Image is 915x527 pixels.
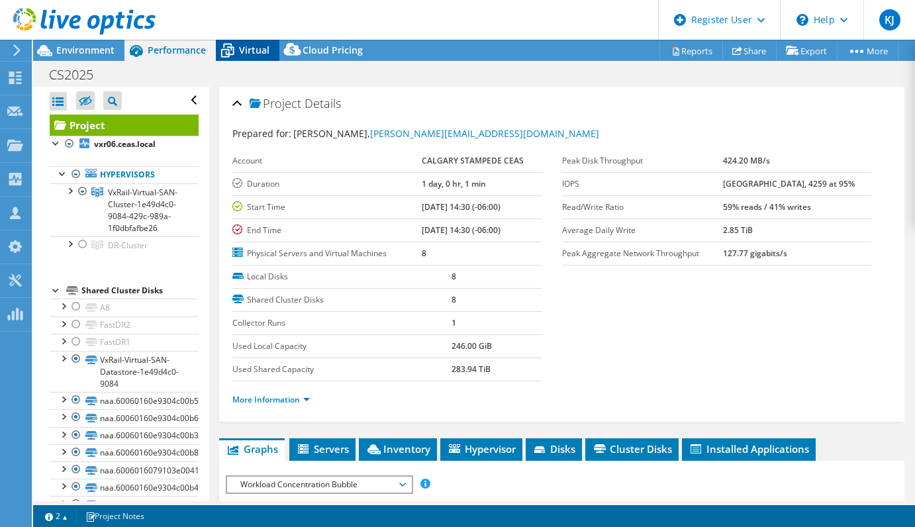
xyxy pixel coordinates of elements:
[108,187,177,234] span: VxRail-Virtual-SAN-Cluster-1e49d4c0-9084-429c-989a-1f0dbfafbe26
[239,44,269,56] span: Virtual
[56,44,115,56] span: Environment
[232,363,452,376] label: Used Shared Capacity
[43,68,114,82] h1: CS2025
[452,340,492,352] b: 246.00 GiB
[50,461,199,479] a: naa.6006016079103e0041db9f62f651eb11
[76,508,154,524] a: Project Notes
[50,496,199,513] a: naa.60060160e9304c00b9ae845c5d7dcc97
[148,44,206,56] span: Performance
[422,201,501,213] b: [DATE] 14:30 (-06:00)
[562,154,724,168] label: Peak Disk Throughput
[422,224,501,236] b: [DATE] 14:30 (-06:00)
[293,127,599,140] span: [PERSON_NAME],
[232,394,310,405] a: More Information
[592,442,672,455] span: Cluster Disks
[305,95,341,111] span: Details
[232,177,422,191] label: Duration
[50,136,199,153] a: vxr06.ceas.local
[837,40,898,61] a: More
[81,283,199,299] div: Shared Cluster Disks
[50,236,199,254] a: DR-Cluster
[50,479,199,496] a: naa.60060160e9304c00b4ae845c85a71e6c
[108,240,148,251] span: DR-Cluster
[50,392,199,409] a: naa.60060160e9304c00b5ae845c676543fd
[232,127,291,140] label: Prepared for:
[50,334,199,351] a: FastDR1
[723,178,855,189] b: [GEOGRAPHIC_DATA], 4259 at 95%
[365,442,430,455] span: Inventory
[232,247,422,260] label: Physical Servers and Virtual Machines
[532,442,575,455] span: Disks
[50,115,199,136] a: Project
[452,294,456,305] b: 8
[50,351,199,392] a: VxRail-Virtual-SAN-Datastore-1e49d4c0-9084
[422,155,524,166] b: CALGARY STAMPEDE CEAS
[232,224,422,237] label: End Time
[452,271,456,282] b: 8
[50,299,199,316] a: A8
[303,44,363,56] span: Cloud Pricing
[562,224,724,237] label: Average Daily Write
[94,138,156,150] b: vxr06.ceas.local
[776,40,838,61] a: Export
[232,293,452,307] label: Shared Cluster Disks
[659,40,723,61] a: Reports
[50,427,199,444] a: naa.60060160e9304c00b3ae845c113a6b25
[562,201,724,214] label: Read/Write Ratio
[232,270,452,283] label: Local Disks
[50,409,199,426] a: naa.60060160e9304c00b6ae845c7bc98eab
[36,508,77,524] a: 2
[723,224,753,236] b: 2.85 TiB
[689,442,809,455] span: Installed Applications
[370,127,599,140] a: [PERSON_NAME][EMAIL_ADDRESS][DOMAIN_NAME]
[879,9,900,30] span: KJ
[50,316,199,334] a: FastDR2
[232,154,422,168] label: Account
[232,316,452,330] label: Collector Runs
[50,444,199,461] a: naa.60060160e9304c00b8ae845c3fb0f773
[722,40,777,61] a: Share
[796,14,808,26] svg: \n
[562,177,724,191] label: IOPS
[422,178,486,189] b: 1 day, 0 hr, 1 min
[422,248,426,259] b: 8
[50,183,199,236] a: VxRail-Virtual-SAN-Cluster-1e49d4c0-9084-429c-989a-1f0dbfafbe26
[226,442,278,455] span: Graphs
[723,248,787,259] b: 127.77 gigabits/s
[232,201,422,214] label: Start Time
[447,442,516,455] span: Hypervisor
[452,363,491,375] b: 283.94 TiB
[723,155,770,166] b: 424.20 MB/s
[250,97,301,111] span: Project
[232,340,452,353] label: Used Local Capacity
[452,317,456,328] b: 1
[296,442,349,455] span: Servers
[723,201,811,213] b: 59% reads / 41% writes
[562,247,724,260] label: Peak Aggregate Network Throughput
[50,166,199,183] a: Hypervisors
[234,477,404,493] span: Workload Concentration Bubble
